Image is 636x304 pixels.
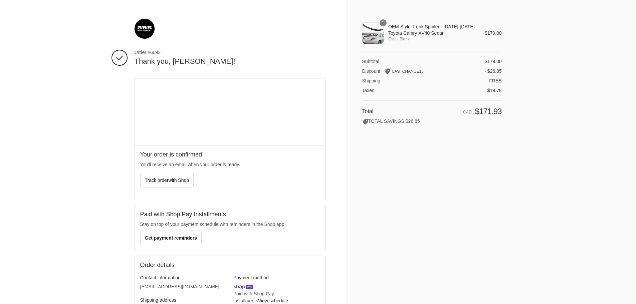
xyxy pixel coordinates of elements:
img: OEM Style Trunk Spoiler - 2007-2011 Toyota Camry XV40 Sedan - Gloss Black [362,22,384,44]
span: - $26.85 [484,68,501,74]
h2: Paid with Shop Pay Installments [140,211,320,218]
span: 1 [380,19,387,26]
span: LASTCHANCE15 [392,69,424,74]
h3: Shipping address [140,297,227,303]
span: Track order [145,178,189,183]
span: TOTAL SAVINGS [362,118,404,124]
h2: Your order is confirmed [140,151,320,159]
img: 285 Motorsport [135,19,155,39]
p: You’ll receive an email when your order is ready. [140,161,320,168]
h2: Thank you, [PERSON_NAME]! [135,57,326,66]
div: Google map displaying pin point of shipping address: Vaughan, Ontario [135,78,325,145]
button: Track orderwith Shop [140,173,194,188]
span: $26.85 [406,118,420,124]
a: View schedule [258,298,288,303]
span: Total [362,108,374,114]
p: Stay on top of your payment schedule with reminders in the Shop app. [140,221,320,228]
h3: Payment method [233,275,320,281]
span: $179.00 [485,30,502,36]
span: $19.78 [487,88,502,93]
iframe: Google map displaying pin point of shipping address: Vaughan, Ontario [135,78,326,145]
span: Shipping [362,78,381,83]
span: Free [489,78,501,83]
bdo: [EMAIL_ADDRESS][DOMAIN_NAME] [140,284,219,289]
th: Taxes [362,84,442,94]
h3: Contact information [140,275,227,281]
span: $171.93 [475,107,501,116]
span: with Shop [169,178,189,183]
span: Order #6093 [135,49,326,55]
h2: Order details [140,261,230,269]
span: Get payment reminders [145,235,197,241]
span: CAD [463,110,471,114]
th: Subtotal [362,58,442,64]
span: $179.00 [485,59,502,64]
span: OEM Style Trunk Spoiler - [DATE]-[DATE] Toyota Camry XV40 Sedan [388,24,475,36]
span: Discount [362,68,380,74]
span: Gloss Black [388,36,475,42]
button: Get payment reminders [140,231,202,245]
